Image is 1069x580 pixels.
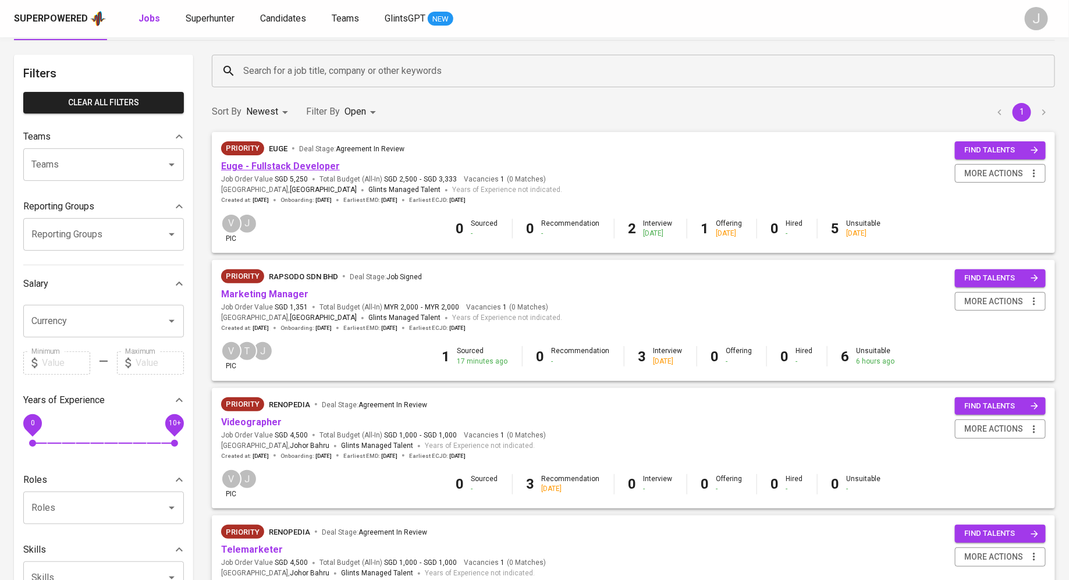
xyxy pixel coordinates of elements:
[221,143,264,154] span: Priority
[315,196,332,204] span: [DATE]
[955,292,1046,311] button: more actions
[832,476,840,492] b: 0
[221,341,241,361] div: V
[269,528,310,536] span: renopedia
[638,348,647,365] b: 3
[964,400,1039,413] span: find talents
[319,558,457,568] span: Total Budget (All-In)
[14,12,88,26] div: Superpowered
[350,273,422,281] span: Deal Stage :
[23,468,184,492] div: Roles
[527,220,535,237] b: 0
[786,474,803,494] div: Hired
[701,220,709,237] b: 1
[23,277,48,291] p: Salary
[221,526,264,538] span: Priority
[221,214,241,244] div: pic
[260,13,306,24] span: Candidates
[341,442,413,450] span: Glints Managed Talent
[381,452,397,460] span: [DATE]
[168,419,180,427] span: 10+
[964,550,1023,564] span: more actions
[381,324,397,332] span: [DATE]
[221,397,264,411] div: New Job received from Demand Team
[832,220,840,237] b: 5
[654,357,683,366] div: [DATE]
[428,13,453,25] span: NEW
[457,357,508,366] div: 17 minutes ago
[237,341,257,361] div: T
[552,346,610,366] div: Recommendation
[796,346,813,366] div: Hired
[221,324,269,332] span: Created at :
[221,269,264,283] div: New Job received from Demand Team
[628,476,637,492] b: 0
[955,397,1046,415] button: find talents
[260,12,308,26] a: Candidates
[964,144,1039,157] span: find talents
[332,13,359,24] span: Teams
[253,196,269,204] span: [DATE]
[221,525,264,539] div: New Job received from Demand Team
[499,430,505,440] span: 1
[857,346,895,366] div: Unsuitable
[341,569,413,577] span: Glints Managed Talent
[386,273,422,281] span: Job Signed
[384,558,417,568] span: SGD 1,000
[847,484,881,494] div: -
[275,430,308,440] span: SGD 4,500
[384,303,418,312] span: MYR 2,000
[306,105,340,119] p: Filter By
[164,226,180,243] button: Open
[246,105,278,119] p: Newest
[343,452,397,460] span: Earliest EMD :
[420,430,421,440] span: -
[221,544,283,555] a: Telemarketer
[964,294,1023,309] span: more actions
[726,346,752,366] div: Offering
[14,10,106,27] a: Superpoweredapp logo
[628,220,637,237] b: 2
[964,272,1039,285] span: find talents
[384,175,417,184] span: SGD 2,500
[315,452,332,460] span: [DATE]
[471,219,498,239] div: Sourced
[322,528,427,536] span: Deal Stage :
[464,175,546,184] span: Vacancies ( 0 Matches )
[280,324,332,332] span: Onboarding :
[368,314,441,322] span: Glints Managed Talent
[253,324,269,332] span: [DATE]
[955,269,1046,287] button: find talents
[409,324,466,332] span: Earliest ECJD :
[221,271,264,282] span: Priority
[280,452,332,460] span: Onboarding :
[442,348,450,365] b: 1
[449,324,466,332] span: [DATE]
[299,145,404,153] span: Deal Stage :
[847,474,881,494] div: Unsuitable
[537,348,545,365] b: 0
[275,303,308,312] span: SGD 1,351
[989,103,1055,122] nav: pagination navigation
[186,13,235,24] span: Superhunter
[424,430,457,440] span: SGD 1,000
[290,440,329,452] span: Johor Bahru
[385,12,453,26] a: GlintsGPT NEW
[42,351,90,375] input: Value
[425,303,459,312] span: MYR 2,000
[221,289,308,300] a: Marketing Manager
[358,528,427,536] span: Agreement In Review
[841,348,850,365] b: 6
[253,452,269,460] span: [DATE]
[343,324,397,332] span: Earliest EMD :
[786,219,803,239] div: Hired
[425,440,535,452] span: Years of Experience not indicated.
[336,145,404,153] span: Agreement In Review
[221,184,357,196] span: [GEOGRAPHIC_DATA] ,
[345,106,366,117] span: Open
[466,303,548,312] span: Vacancies ( 0 Matches )
[164,156,180,173] button: Open
[716,229,743,239] div: [DATE]
[221,303,308,312] span: Job Order Value
[269,272,338,281] span: Rapsodo Sdn Bhd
